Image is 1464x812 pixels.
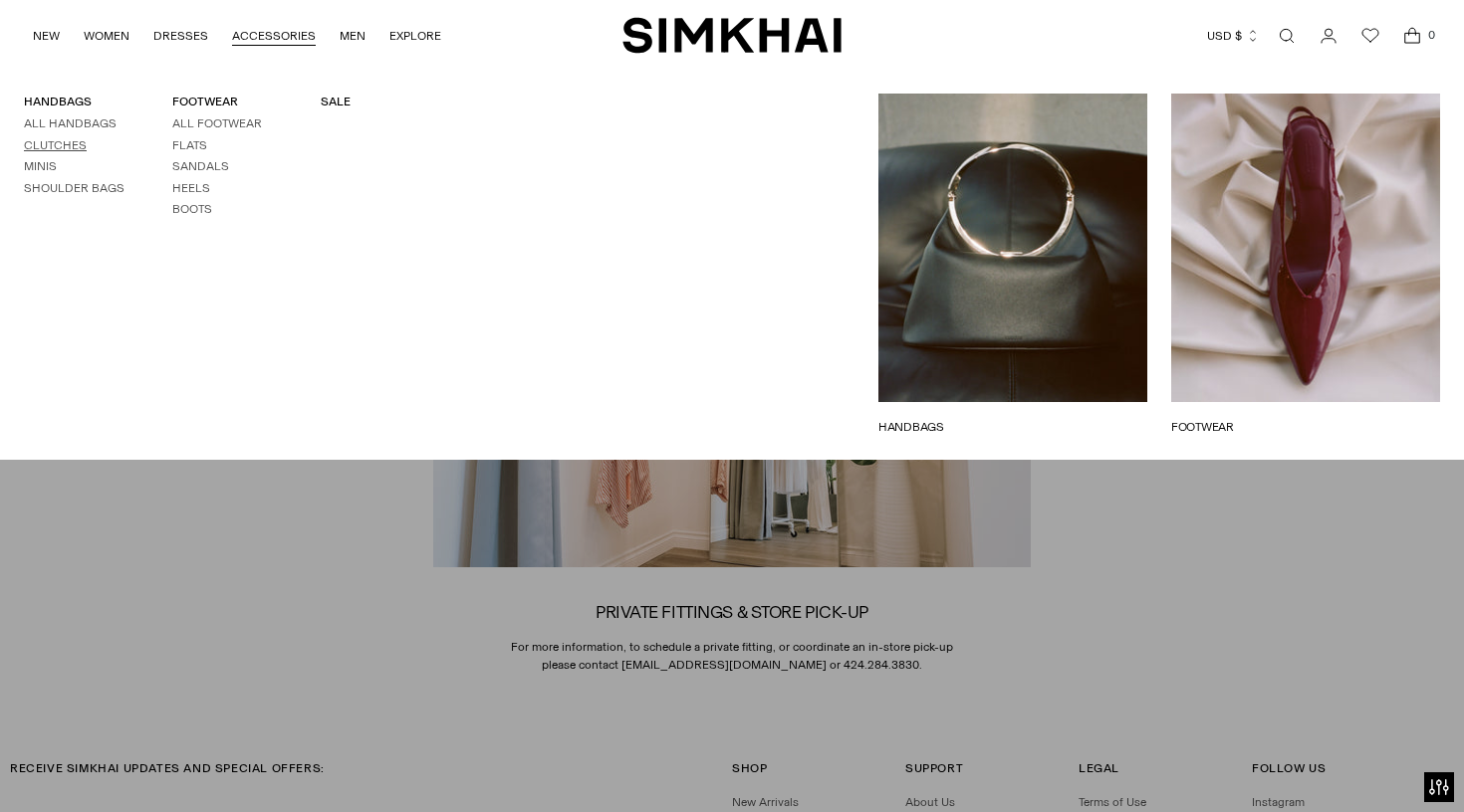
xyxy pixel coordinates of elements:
[389,14,441,58] a: EXPLORE
[1267,16,1307,56] a: Open search modal
[1207,14,1260,58] button: USD $
[340,14,366,58] a: MEN
[1350,16,1390,56] a: Wishlist
[1309,16,1348,56] a: Go to the account page
[84,14,129,58] a: WOMEN
[33,14,60,58] a: NEW
[1392,16,1432,56] a: Open cart modal
[232,14,316,58] a: ACCESSORIES
[153,14,208,58] a: DRESSES
[1422,26,1440,44] span: 0
[622,16,842,55] a: SIMKHAI
[16,736,200,796] iframe: Sign Up via Text for Offers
